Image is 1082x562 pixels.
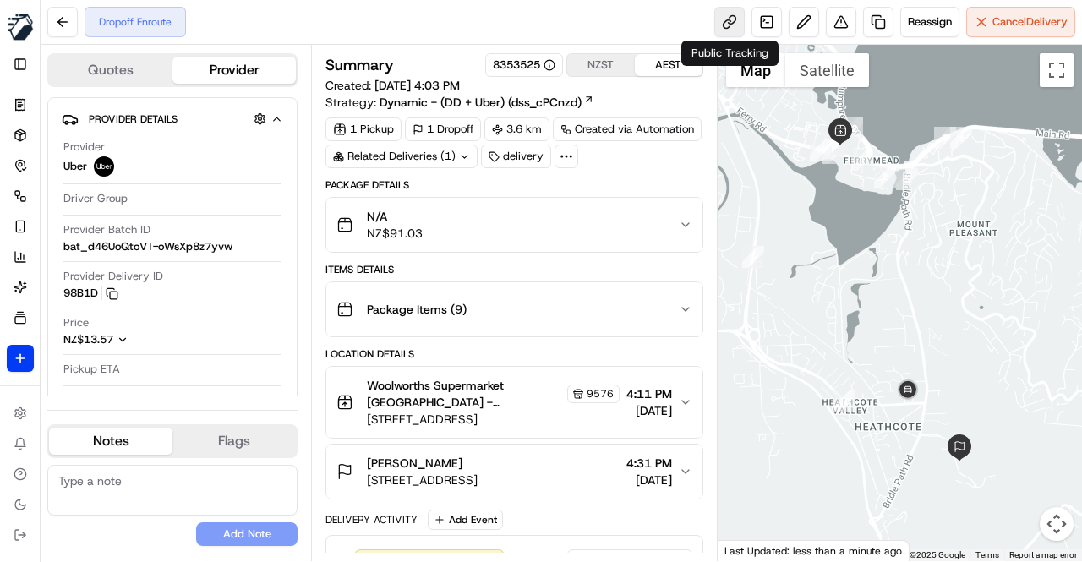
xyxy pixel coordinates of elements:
div: 13 [824,132,846,154]
a: Report a map error [1009,550,1077,559]
span: bat_d46UoQtoVT-oWsXp8z7yvw [63,239,232,254]
a: Terms (opens in new tab) [975,550,999,559]
a: Dynamic - (DD + Uber) (dss_cPCnzd) [380,94,594,111]
img: Google [722,539,778,561]
button: Toggle fullscreen view [1040,53,1074,87]
span: Provider [63,139,105,155]
button: Add Event [428,510,503,530]
span: Driver Group [63,191,128,206]
span: Pickup ETA [63,362,120,377]
div: 1 [851,149,873,171]
div: 4 [950,127,972,149]
div: 2 [874,166,896,188]
span: [DATE] 4:03 PM [374,78,460,93]
span: Dropoff ETA [63,393,123,408]
div: 15 [823,134,845,156]
button: 98B1D [63,286,118,301]
div: 3 [934,127,956,149]
button: N/ANZ$91.03 [326,198,702,252]
img: uber-new-logo.jpeg [94,156,114,177]
span: NZ$91.03 [367,225,423,242]
button: Quotes [49,57,172,84]
button: 8353525 [493,57,555,73]
span: Map data ©2025 Google [873,550,965,559]
span: [DATE] [626,472,672,488]
span: Woolworths Supermarket [GEOGRAPHIC_DATA] - [GEOGRAPHIC_DATA] Store Manager [367,377,564,411]
div: 5 [896,168,918,190]
div: Related Deliveries (1) [325,145,478,168]
button: [PERSON_NAME][STREET_ADDRESS]4:31 PM[DATE] [326,445,702,499]
div: Package Details [325,178,703,192]
div: 6 [822,142,844,164]
button: Show street map [726,53,785,87]
div: Strategy: [325,94,594,111]
div: Location Details [325,347,703,361]
span: Price [63,315,89,330]
span: 4:31 PM [626,455,672,472]
span: [STREET_ADDRESS] [367,411,620,428]
div: Public Tracking [681,41,779,66]
button: NZST [567,54,635,76]
span: Uber [63,159,87,174]
div: 18 [833,390,855,412]
button: Provider Details [62,105,283,133]
div: 14 [823,133,845,155]
a: Open this area in Google Maps (opens a new window) [722,539,778,561]
a: Created via Automation [553,117,702,141]
button: CancelDelivery [966,7,1075,37]
button: Show satellite imagery [785,53,869,87]
div: 12 [841,117,863,139]
button: Map camera controls [1040,507,1074,541]
span: N/A [367,208,423,225]
img: MILKRUN [7,14,34,41]
span: 4:11 PM [626,385,672,402]
div: Last Updated: less than a minute ago [718,540,910,561]
span: [STREET_ADDRESS] [367,472,478,488]
div: 3.6 km [484,117,549,141]
span: Provider Details [89,112,178,126]
div: 1 Dropoff [405,117,481,141]
span: [PERSON_NAME] [367,455,462,472]
span: 9576 [587,387,614,401]
button: Flags [172,428,296,455]
button: MILKRUN [7,7,34,47]
button: NZ$13.57 [63,332,212,347]
div: Delivery Activity [325,513,418,527]
div: delivery [481,145,551,168]
span: Provider Batch ID [63,222,150,237]
div: 16 [810,139,832,161]
div: 17 [742,246,764,268]
span: Package Items ( 9 ) [367,301,467,318]
span: Provider Delivery ID [63,269,163,284]
div: 1 Pickup [325,117,402,141]
button: Woolworths Supermarket [GEOGRAPHIC_DATA] - [GEOGRAPHIC_DATA] Store Manager9576[STREET_ADDRESS]4:1... [326,367,702,438]
button: Package Items (9) [326,282,702,336]
span: Dynamic - (DD + Uber) (dss_cPCnzd) [380,94,582,111]
span: NZ$13.57 [63,332,113,346]
span: [DATE] [626,402,672,419]
span: Created: [325,77,460,94]
button: Reassign [900,7,959,37]
span: Reassign [908,14,952,30]
h3: Summary [325,57,394,73]
button: Provider [172,57,296,84]
div: Items Details [325,263,703,276]
button: Notes [49,428,172,455]
span: Cancel Delivery [992,14,1068,30]
button: AEST [635,54,702,76]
